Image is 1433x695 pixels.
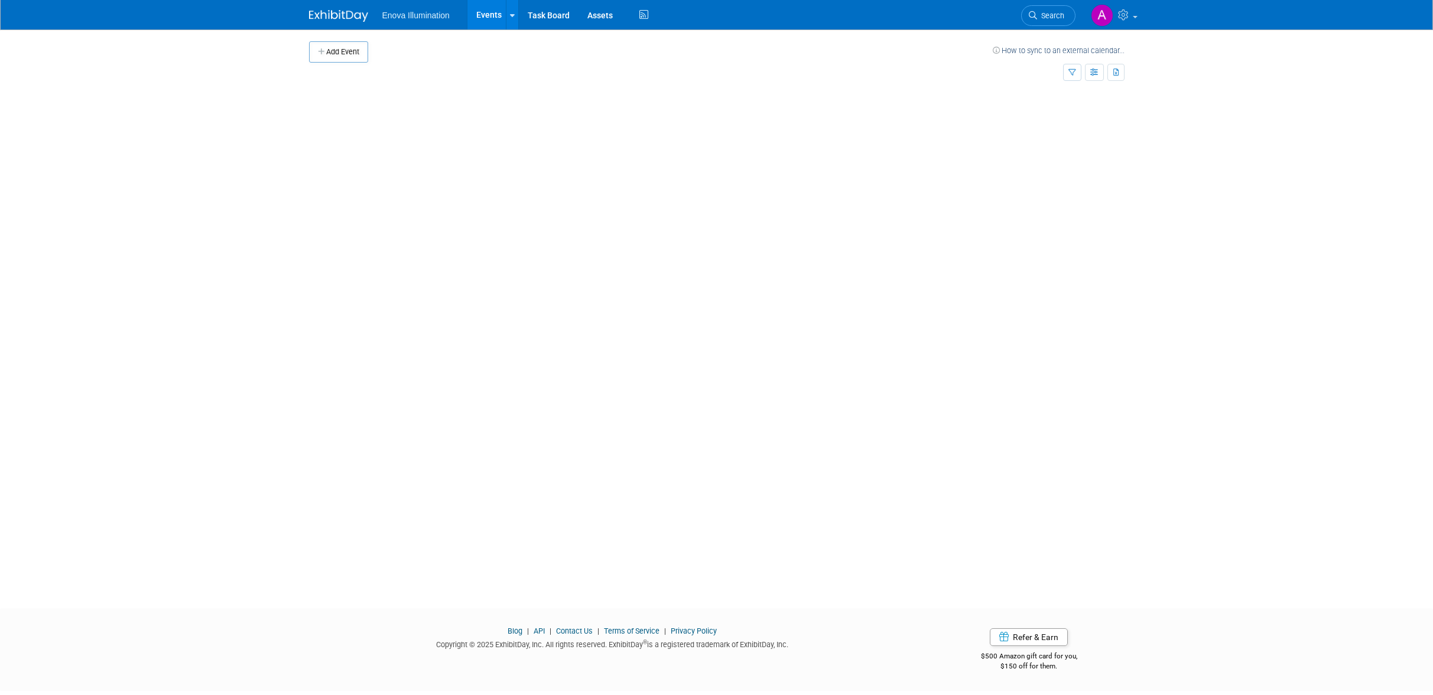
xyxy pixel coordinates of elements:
[643,639,647,645] sup: ®
[309,637,917,650] div: Copyright © 2025 ExhibitDay, Inc. All rights reserved. ExhibitDay is a registered trademark of Ex...
[934,644,1125,671] div: $500 Amazon gift card for you,
[547,627,554,635] span: |
[1021,5,1075,26] a: Search
[1091,4,1113,27] img: Abby Nelson
[309,41,368,63] button: Add Event
[990,628,1068,646] a: Refer & Earn
[594,627,602,635] span: |
[671,627,717,635] a: Privacy Policy
[534,627,545,635] a: API
[934,661,1125,671] div: $150 off for them.
[508,627,522,635] a: Blog
[524,627,532,635] span: |
[604,627,659,635] a: Terms of Service
[556,627,593,635] a: Contact Us
[993,46,1125,55] a: How to sync to an external calendar...
[1037,11,1064,20] span: Search
[661,627,669,635] span: |
[309,10,368,22] img: ExhibitDay
[382,11,450,20] span: Enova Illumination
